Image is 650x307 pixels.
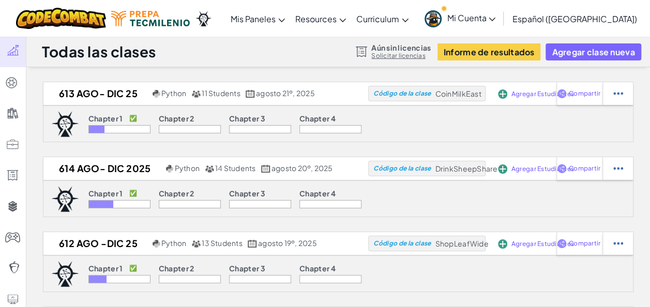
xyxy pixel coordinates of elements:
[569,240,600,247] span: Compartir
[299,114,336,122] p: Chapter 4
[153,90,160,98] img: python.png
[161,88,186,98] span: Python
[175,163,200,173] span: Python
[498,239,507,249] img: IconAddStudents.svg
[256,88,315,98] span: agosto 21º, 2025
[225,5,290,33] a: Mis Paneles
[435,239,488,248] span: ShopLeafWide
[435,164,497,173] span: DrinkSheepShare
[215,163,256,173] span: 14 Students
[557,164,567,173] img: IconShare_Purple.svg
[295,13,337,24] span: Resources
[373,165,431,172] span: Código de la clase
[498,164,507,174] img: IconAddStudents.svg
[271,163,333,173] span: agosto 20º, 2025
[111,11,190,26] img: Tecmilenio logo
[351,5,414,33] a: Curriculum
[191,240,201,248] img: MultipleUsers.png
[299,189,336,197] p: Chapter 4
[512,13,637,24] span: Español ([GEOGRAPHIC_DATA])
[246,90,255,98] img: calendar.svg
[231,13,276,24] span: Mis Paneles
[153,240,160,248] img: python.png
[229,264,265,272] p: Chapter 3
[373,90,431,97] span: Código de la clase
[191,90,201,98] img: MultipleUsers.png
[202,238,243,248] span: 13 Students
[248,240,257,248] img: calendar.svg
[161,238,186,248] span: Python
[166,165,174,173] img: python.png
[557,239,567,248] img: IconShare_Purple.svg
[129,114,137,122] p: ✅
[51,261,79,287] img: logo
[507,5,642,33] a: Español ([GEOGRAPHIC_DATA])
[425,10,442,27] img: avatar
[43,236,150,251] h2: 612 Ago -dic 25
[356,13,399,24] span: Curriculum
[159,264,194,272] p: Chapter 2
[371,52,431,60] a: Solicitar licencias
[299,264,336,272] p: Chapter 4
[511,241,574,247] span: Agregar Estudiantes
[88,264,123,272] p: Chapter 1
[546,43,641,60] button: Agregar clase nueva
[229,114,265,122] p: Chapter 3
[511,166,574,172] span: Agregar Estudiantes
[569,165,600,172] span: Compartir
[51,186,79,212] img: logo
[129,264,137,272] p: ✅
[43,86,368,101] a: 613 Ago- dic 25 Python 11 Students agosto 21º, 2025
[229,189,265,197] p: Chapter 3
[129,189,137,197] p: ✅
[437,43,541,60] button: Informe de resultados
[43,161,368,176] a: 614 Ago- dic 2025 Python 14 Students agosto 20º, 2025
[88,114,123,122] p: Chapter 1
[419,2,501,35] a: Mi Cuenta
[159,189,194,197] p: Chapter 2
[43,236,368,251] a: 612 Ago -dic 25 Python 13 Students agosto 19º, 2025
[258,238,317,248] span: agosto 19º, 2025
[195,11,211,26] img: Ozaria
[511,91,574,97] span: Agregar Estudiantes
[205,165,214,173] img: MultipleUsers.png
[498,89,507,99] img: IconAddStudents.svg
[613,239,623,248] img: IconStudentEllipsis.svg
[51,111,79,137] img: logo
[613,164,623,173] img: IconStudentEllipsis.svg
[373,240,431,247] span: Código de la clase
[42,42,156,62] h1: Todas las clases
[159,114,194,122] p: Chapter 2
[88,189,123,197] p: Chapter 1
[371,43,431,52] span: Aún sin licencias
[613,89,623,98] img: IconStudentEllipsis.svg
[43,86,150,101] h2: 613 Ago- dic 25
[557,89,567,98] img: IconShare_Purple.svg
[202,88,240,98] span: 11 Students
[261,165,270,173] img: calendar.svg
[569,90,600,97] span: Compartir
[16,8,107,29] img: CodeCombat logo
[290,5,351,33] a: Resources
[447,12,495,23] span: Mi Cuenta
[43,161,163,176] h2: 614 Ago- dic 2025
[435,89,481,98] span: CoinMilkEast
